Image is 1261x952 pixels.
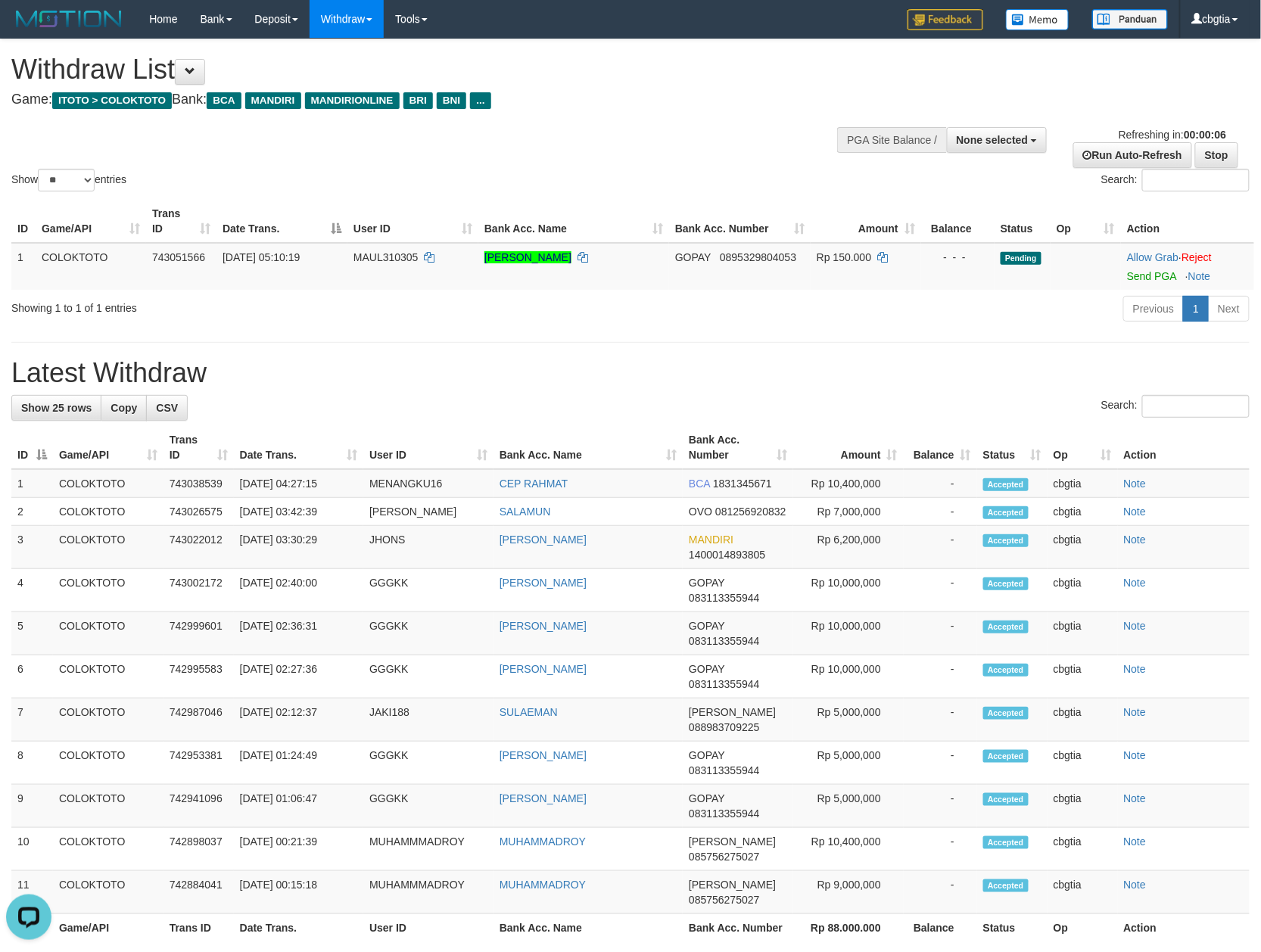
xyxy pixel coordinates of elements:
[53,785,163,828] td: COLOKTOTO
[363,828,494,871] td: MUHAMMMADROY
[53,526,163,569] td: COLOKTOTO
[470,92,490,109] span: ...
[500,620,587,632] a: [PERSON_NAME]
[500,792,587,804] a: [PERSON_NAME]
[793,469,904,498] td: Rp 10,400,000
[53,469,163,498] td: COLOKTOTO
[1048,871,1118,914] td: cbgtia
[793,871,904,914] td: Rp 9,000,000
[1121,243,1254,290] td: ·
[11,828,53,871] td: 10
[216,200,347,243] th: Date Trans.: activate to sort column descending
[689,792,724,804] span: GOPAY
[500,577,587,589] a: [PERSON_NAME]
[494,426,683,469] th: Bank Acc. Name: activate to sort column ascending
[53,698,163,742] td: COLOKTOTO
[689,749,724,761] span: GOPAY
[38,169,95,191] select: Showentries
[234,526,363,569] td: [DATE] 03:30:29
[983,621,1029,633] span: Accepted
[223,251,300,263] span: [DATE] 05:10:19
[675,251,711,263] span: GOPAY
[163,914,234,942] th: Trans ID
[689,663,724,675] span: GOPAY
[234,469,363,498] td: [DATE] 04:27:15
[904,742,977,785] td: -
[1048,698,1118,742] td: cbgtia
[363,871,494,914] td: MUHAMMMADROY
[983,750,1029,763] span: Accepted
[53,914,163,942] th: Game/API
[689,478,710,490] span: BCA
[163,469,234,498] td: 743038539
[689,534,733,546] span: MANDIRI
[163,828,234,871] td: 742898037
[1208,296,1250,322] a: Next
[11,526,53,569] td: 3
[363,742,494,785] td: GGGKK
[163,498,234,526] td: 743026575
[207,92,241,109] span: BCA
[904,569,977,612] td: -
[347,200,478,243] th: User ID: activate to sort column ascending
[983,534,1029,547] span: Accepted
[11,200,36,243] th: ID
[1123,296,1184,322] a: Previous
[1118,914,1250,942] th: Action
[1124,879,1147,891] a: Note
[363,526,494,569] td: JHONS
[11,426,53,469] th: ID: activate to sort column descending
[793,498,904,526] td: Rp 7,000,000
[793,785,904,828] td: Rp 5,000,000
[793,569,904,612] td: Rp 10,000,000
[484,251,571,263] a: [PERSON_NAME]
[53,426,163,469] th: Game/API: activate to sort column ascending
[1124,506,1147,518] a: Note
[156,402,178,414] span: CSV
[669,200,811,243] th: Bank Acc. Number: activate to sort column ascending
[904,526,977,569] td: -
[904,655,977,698] td: -
[53,742,163,785] td: COLOKTOTO
[689,807,759,820] span: Copy 083113355944 to clipboard
[689,506,712,518] span: OVO
[1188,270,1211,282] a: Note
[1006,9,1070,30] img: Button%20Memo.svg
[11,742,53,785] td: 8
[921,200,995,243] th: Balance
[500,749,587,761] a: [PERSON_NAME]
[1048,914,1118,942] th: Op
[234,569,363,612] td: [DATE] 02:40:00
[793,426,904,469] th: Amount: activate to sort column ascending
[53,871,163,914] td: COLOKTOTO
[983,879,1029,892] span: Accepted
[1124,620,1147,632] a: Note
[36,243,146,290] td: COLOKTOTO
[1118,426,1250,469] th: Action
[234,498,363,526] td: [DATE] 03:42:39
[21,402,92,414] span: Show 25 rows
[36,200,146,243] th: Game/API: activate to sort column ascending
[1092,9,1168,30] img: panduan.png
[689,635,759,647] span: Copy 083113355944 to clipboard
[904,871,977,914] td: -
[1127,251,1178,263] a: Allow Grab
[983,577,1029,590] span: Accepted
[1073,142,1192,168] a: Run Auto-Refresh
[904,828,977,871] td: -
[683,914,793,942] th: Bank Acc. Number
[689,835,776,848] span: [PERSON_NAME]
[1048,426,1118,469] th: Op: activate to sort column ascending
[363,655,494,698] td: GGGKK
[500,879,586,891] a: MUHAMMADROY
[11,358,1250,388] h1: Latest Withdraw
[1048,469,1118,498] td: cbgtia
[1124,478,1147,490] a: Note
[689,592,759,604] span: Copy 083113355944 to clipboard
[1124,792,1147,804] a: Note
[683,426,793,469] th: Bank Acc. Number: activate to sort column ascending
[234,698,363,742] td: [DATE] 02:12:37
[163,698,234,742] td: 742987046
[793,698,904,742] td: Rp 5,000,000
[500,663,587,675] a: [PERSON_NAME]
